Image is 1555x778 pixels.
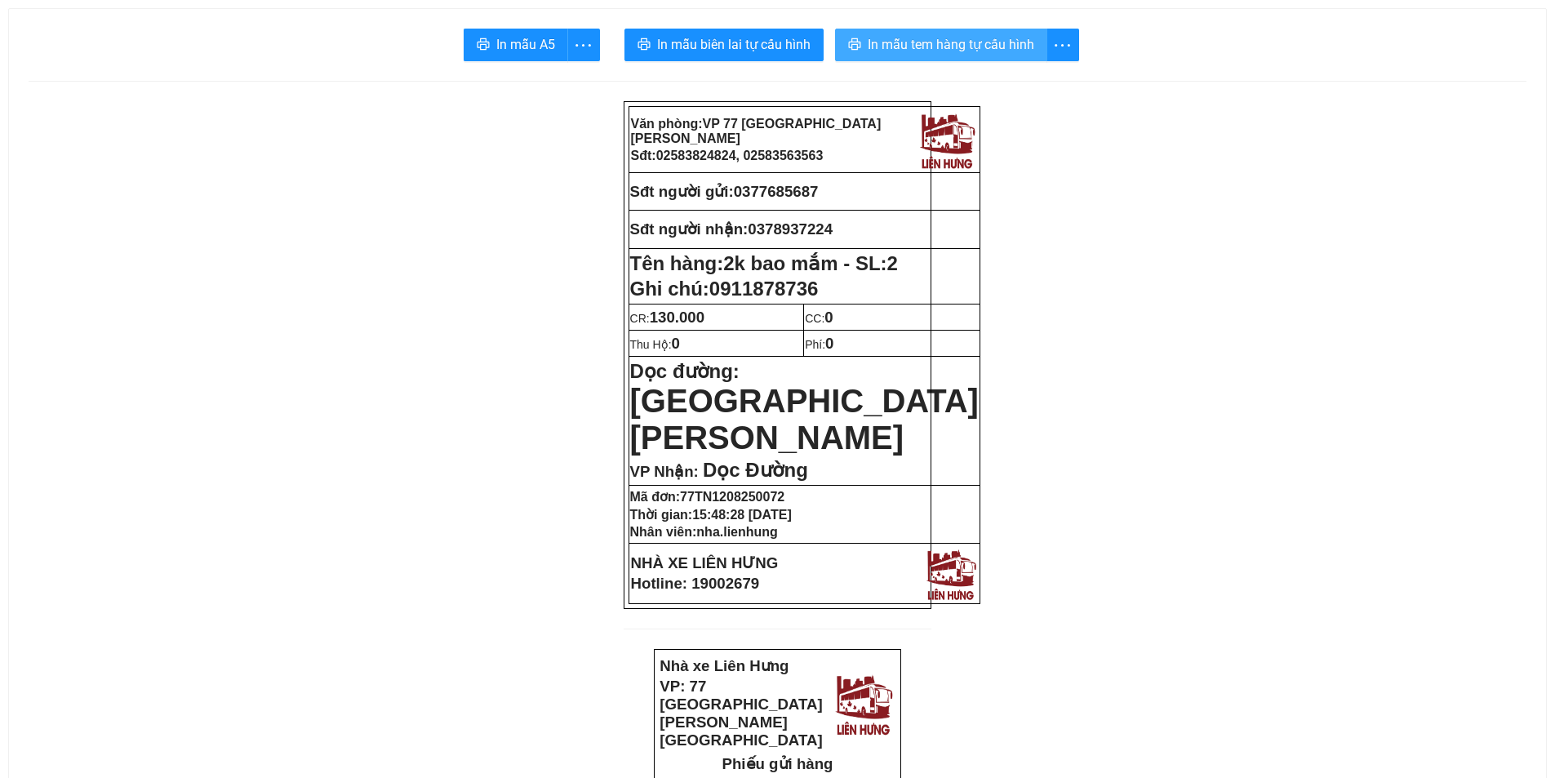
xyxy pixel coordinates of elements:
span: 77TN1208250072 [680,490,784,504]
span: 0 [672,335,680,352]
span: Dọc Đường [703,459,808,481]
span: printer [848,38,861,53]
span: VP Nhận: [630,463,699,480]
strong: Hotline: 19002679 [631,575,760,592]
span: 0377685687 [734,183,819,200]
span: more [568,35,599,56]
strong: Mã đơn: [630,490,785,504]
span: 130.000 [650,309,704,326]
span: Thu Hộ: [630,338,680,351]
strong: Sđt: [631,149,824,162]
strong: Nhà xe Liên Hưng [6,8,135,25]
span: [GEOGRAPHIC_DATA][PERSON_NAME] [630,383,979,456]
span: 02583824824, 02583563563 [656,149,824,162]
span: VP 77 [GEOGRAPHIC_DATA][PERSON_NAME] [631,117,882,145]
img: logo [922,545,979,602]
span: In mẫu biên lai tự cấu hình [657,34,811,55]
span: 2k bao mắm - SL: [723,252,898,274]
button: printerIn mẫu A5 [464,29,568,61]
strong: Dọc đường: [630,360,979,453]
img: logo [175,20,239,88]
strong: NHÀ XE LIÊN HƯNG [631,554,779,571]
span: more [1047,35,1078,56]
span: 0911878736 [709,278,818,300]
span: Ghi chú: [630,278,819,300]
button: more [1046,29,1079,61]
img: logo [831,669,895,737]
img: logo [916,109,978,171]
span: 0378937224 [748,220,833,238]
span: printer [477,38,490,53]
strong: Thời gian: [630,508,792,522]
strong: Nhân viên: [630,525,778,539]
strong: Tên hàng: [630,252,898,274]
span: nha.lienhung [696,525,778,539]
strong: Văn phòng: [631,117,882,145]
span: CR: [630,312,705,325]
span: printer [638,38,651,53]
span: 2 [887,252,898,274]
span: 0 [824,309,833,326]
span: 15:48:28 [DATE] [692,508,792,522]
strong: VP: 77 [GEOGRAPHIC_DATA][PERSON_NAME][GEOGRAPHIC_DATA] [660,678,822,749]
strong: VP: 77 [GEOGRAPHIC_DATA][PERSON_NAME][GEOGRAPHIC_DATA] [6,29,168,100]
span: In mẫu A5 [496,34,555,55]
strong: Sđt người nhận: [630,220,749,238]
button: printerIn mẫu tem hàng tự cấu hình [835,29,1047,61]
button: printerIn mẫu biên lai tự cấu hình [624,29,824,61]
span: 0 [825,335,833,352]
strong: Sđt người gửi: [630,183,734,200]
strong: Nhà xe Liên Hưng [660,657,789,674]
span: Phí: [805,338,833,351]
button: more [567,29,600,61]
strong: Phiếu gửi hàng [67,106,178,123]
strong: Phiếu gửi hàng [722,755,833,772]
span: In mẫu tem hàng tự cấu hình [868,34,1034,55]
span: CC: [805,312,833,325]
